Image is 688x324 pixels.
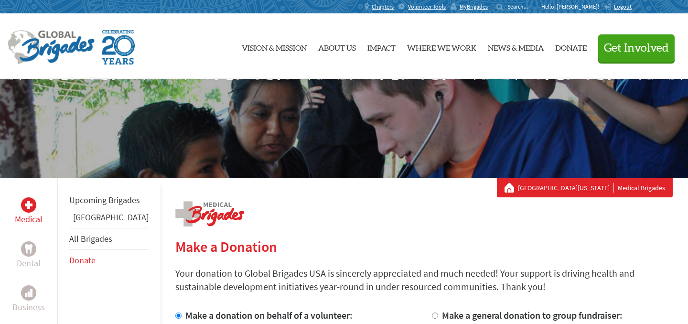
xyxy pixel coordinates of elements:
a: Impact [367,22,396,71]
a: About Us [318,22,356,71]
button: Get Involved [598,34,675,62]
p: Your donation to Global Brigades USA is sincerely appreciated and much needed! Your support is dr... [175,267,673,293]
label: Make a donation on behalf of a volunteer: [185,309,353,321]
p: Dental [17,257,41,270]
img: Global Brigades Logo [8,30,95,65]
a: DentalDental [17,241,41,270]
li: Donate [69,250,149,271]
img: Dental [25,244,32,253]
a: Upcoming Brigades [69,194,140,205]
p: Hello, [PERSON_NAME]! [541,3,604,11]
a: [GEOGRAPHIC_DATA] [73,212,149,223]
img: Business [25,289,32,297]
p: Medical [15,213,43,226]
span: Volunteer Tools [408,3,446,11]
div: Business [21,285,36,301]
h2: Make a Donation [175,238,673,255]
a: MedicalMedical [15,197,43,226]
img: Medical [25,201,32,209]
li: All Brigades [69,228,149,250]
span: Logout [614,3,632,10]
li: Panama [69,211,149,228]
li: Upcoming Brigades [69,190,149,211]
a: All Brigades [69,233,112,244]
div: Medical Brigades [505,183,665,193]
label: Make a general donation to group fundraiser: [442,309,623,321]
a: Logout [604,3,632,11]
img: logo-medical.png [175,201,244,227]
div: Dental [21,241,36,257]
span: MyBrigades [460,3,488,11]
div: Medical [21,197,36,213]
span: Get Involved [604,43,669,54]
a: [GEOGRAPHIC_DATA][US_STATE] [518,183,614,193]
a: Where We Work [407,22,476,71]
input: Search... [507,3,535,10]
a: Vision & Mission [242,22,307,71]
a: Donate [69,255,96,266]
a: Donate [555,22,587,71]
a: News & Media [488,22,544,71]
img: Global Brigades Celebrating 20 Years [102,30,135,65]
span: Chapters [372,3,394,11]
p: Business [12,301,45,314]
a: BusinessBusiness [12,285,45,314]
